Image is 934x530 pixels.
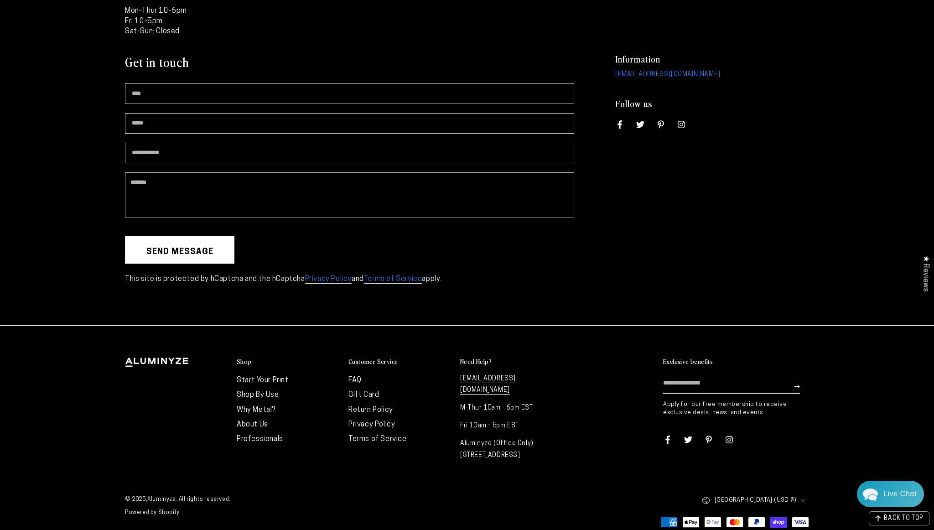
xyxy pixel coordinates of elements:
span: BACK TO TOP [884,515,924,522]
a: Professionals [237,436,283,443]
p: M-Thur 10am - 6pm EST [460,402,563,414]
summary: Need Help? [460,358,563,366]
button: Subscribe [794,373,800,400]
span: [GEOGRAPHIC_DATA] (USD $) [715,495,796,505]
h2: Need Help? [460,358,492,366]
div: Contact Us Directly [883,481,917,507]
small: © 2025, . All rights reserved. [125,493,467,507]
h2: Shop [237,358,252,366]
a: FAQ [348,377,362,384]
div: Click to open Judge.me floating reviews tab [917,248,934,299]
a: Powered by Shopify [125,510,180,515]
h3: Information [615,53,809,64]
a: [EMAIL_ADDRESS][DOMAIN_NAME] [460,375,516,395]
a: Terms of Service [348,436,407,443]
strong: Mon-Thur 10-6pm Fri 10-5pm Sat-Sun: Closed [125,7,187,35]
a: Gift Card [348,391,379,399]
p: This site is protected by hCaptcha and the hCaptcha and apply. [125,273,574,286]
a: Start Your Print [237,377,289,384]
h2: Exclusive benefits [663,358,713,366]
a: Why Metal? [237,406,275,414]
summary: Shop [237,358,339,366]
p: Apply for our free membership to receive exclusive deals, news, and events. [663,400,809,417]
summary: Exclusive benefits [663,358,809,366]
h3: Follow us [615,98,809,109]
a: Shop By Use [237,391,279,399]
p: Fri 10am - 5pm EST [460,420,563,431]
h2: Customer Service [348,358,398,366]
a: Privacy Policy [348,421,395,428]
a: Privacy Policy [305,275,352,284]
div: Chat widget toggle [857,481,924,507]
summary: Customer Service [348,358,451,366]
a: Aluminyze [147,497,176,502]
p: Aluminyze (Office Only) [STREET_ADDRESS] [460,438,563,461]
a: Terms of Service [364,275,422,284]
a: About Us [237,421,268,428]
a: Return Policy [348,406,393,414]
h2: Get in touch [125,53,189,70]
a: [EMAIL_ADDRESS][DOMAIN_NAME] [615,71,721,79]
button: [GEOGRAPHIC_DATA] (USD $) [702,490,809,510]
button: Send message [125,236,234,264]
